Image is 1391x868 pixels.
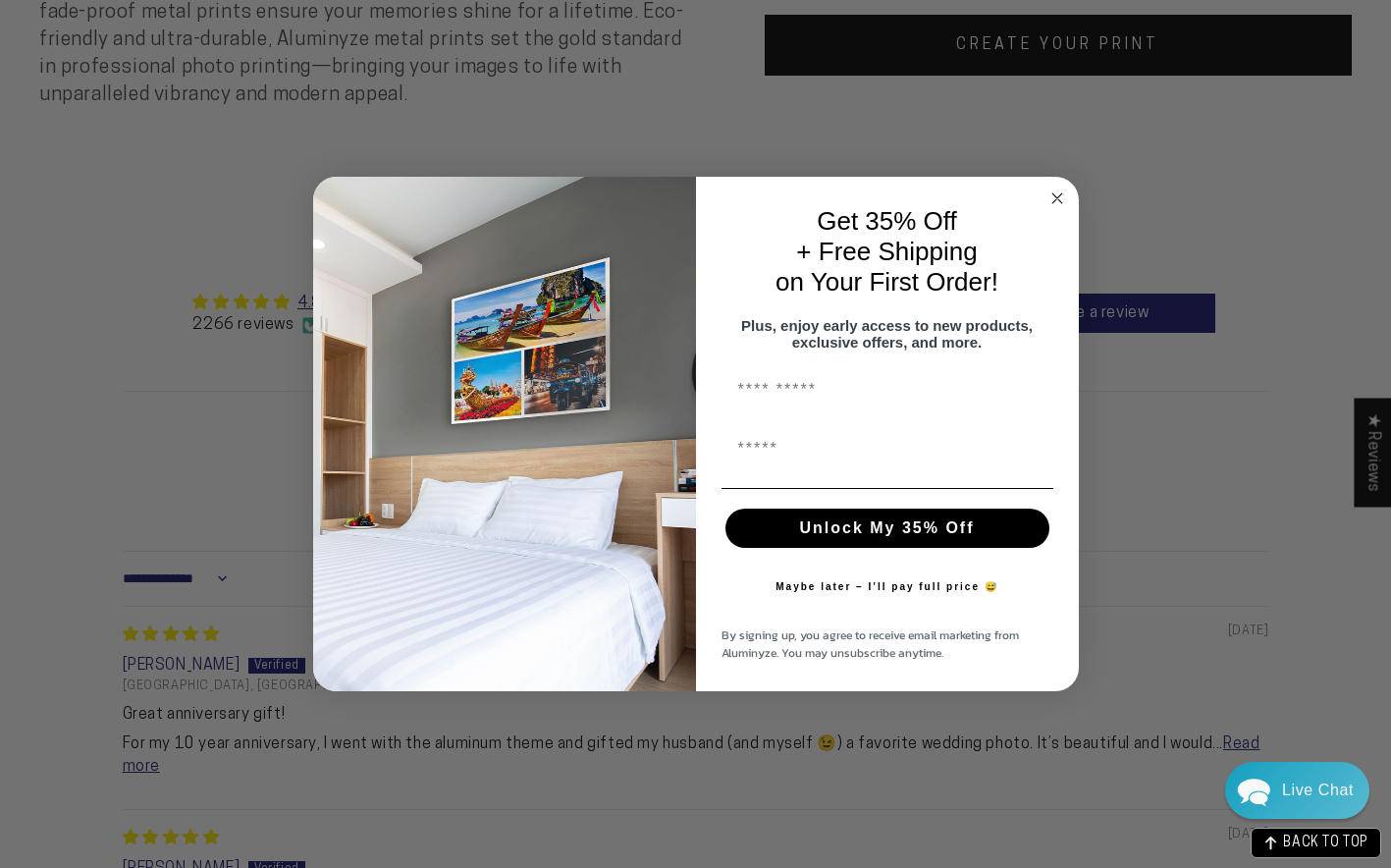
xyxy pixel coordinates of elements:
[796,237,977,266] span: + Free Shipping
[722,488,1053,489] img: underline
[1282,762,1354,819] div: Contact Us Directly
[313,177,696,691] img: 728e4f65-7e6c-44e2-b7d1-0292a396982f.jpeg
[1225,762,1369,819] div: Chat widget toggle
[776,267,998,297] span: on Your First Order!
[817,206,957,236] span: Get 35% Off
[741,317,1033,351] span: Plus, enjoy early access to new products, exclusive offers, and more.
[766,568,1008,607] button: Maybe later – I’ll pay full price 😅
[722,626,1019,662] span: By signing up, you agree to receive email marketing from Aluminyze. You may unsubscribe anytime.
[1045,187,1069,210] button: Close dialog
[725,509,1049,548] button: Unlock My 35% Off
[1283,837,1368,850] span: BACK TO TOP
